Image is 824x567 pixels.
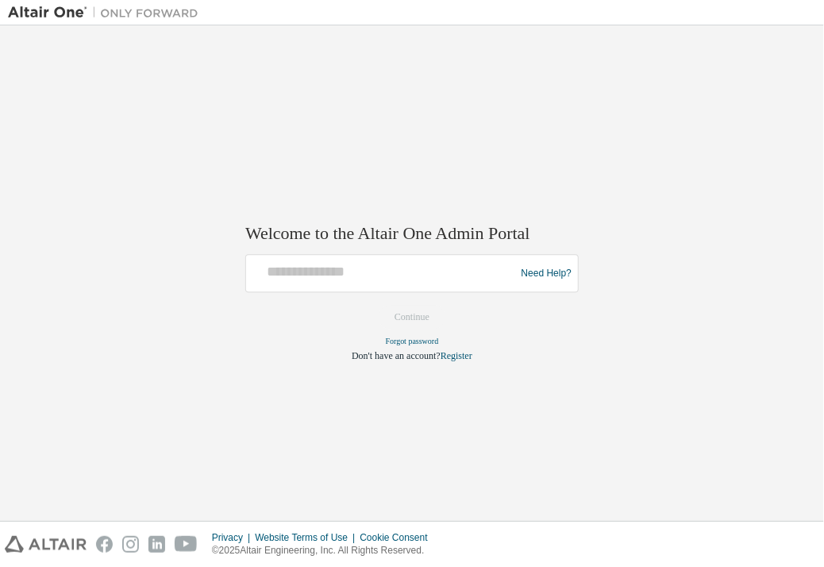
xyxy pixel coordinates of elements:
[122,536,139,553] img: instagram.svg
[360,531,437,544] div: Cookie Consent
[175,536,198,553] img: youtube.svg
[255,531,360,544] div: Website Terms of Use
[245,222,579,245] h2: Welcome to the Altair One Admin Portal
[148,536,165,553] img: linkedin.svg
[352,351,441,362] span: Don't have an account?
[522,273,572,274] a: Need Help?
[441,351,472,362] a: Register
[96,536,113,553] img: facebook.svg
[5,536,87,553] img: altair_logo.svg
[8,5,206,21] img: Altair One
[386,337,439,346] a: Forgot password
[212,544,437,557] p: © 2025 Altair Engineering, Inc. All Rights Reserved.
[212,531,255,544] div: Privacy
